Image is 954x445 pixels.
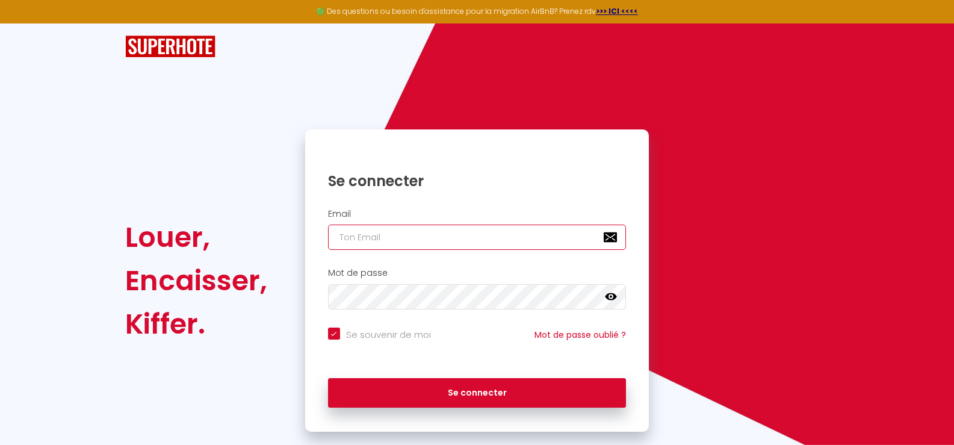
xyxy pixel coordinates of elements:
[328,225,627,250] input: Ton Email
[125,302,267,346] div: Kiffer.
[328,378,627,408] button: Se connecter
[596,6,638,16] a: >>> ICI <<<<
[125,259,267,302] div: Encaisser,
[125,216,267,259] div: Louer,
[125,36,215,58] img: SuperHote logo
[328,209,627,219] h2: Email
[328,172,627,190] h1: Se connecter
[534,329,626,341] a: Mot de passe oublié ?
[328,268,627,278] h2: Mot de passe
